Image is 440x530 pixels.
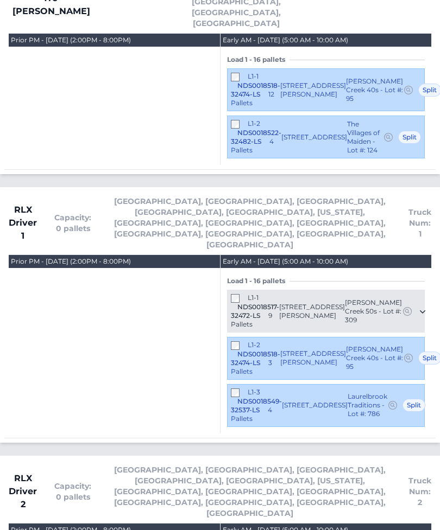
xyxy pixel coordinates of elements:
[248,388,260,396] span: L1-3
[54,212,91,234] span: Capacity: 0 pallets
[231,359,272,375] span: 3 Pallets
[282,401,348,410] span: [STREET_ADDRESS]
[223,257,348,266] div: Early AM - [DATE] (5:00 AM - 10:00 AM)
[227,55,290,64] span: Load 1 - 16 pallets
[9,472,37,511] span: RLX Driver 2
[346,345,403,371] span: [PERSON_NAME] Creek 40s - Lot #: 95
[231,303,279,320] span: NDS0018517-32472-LS
[231,90,274,107] span: 12 Pallets
[248,119,260,127] span: L1-2
[11,36,131,44] div: Prior PM - [DATE] (2:00PM - 8:00PM)
[248,341,260,349] span: L1-2
[231,397,282,414] span: NDS0018549-32537-LS
[281,133,347,142] span: [STREET_ADDRESS]
[408,475,431,508] span: Truck Num: 2
[231,311,272,328] span: 9 Pallets
[231,406,272,423] span: 4 Pallets
[109,464,391,519] span: [GEOGRAPHIC_DATA], [GEOGRAPHIC_DATA], [GEOGRAPHIC_DATA], [GEOGRAPHIC_DATA], [GEOGRAPHIC_DATA], [U...
[346,77,403,103] span: [PERSON_NAME] Creek 40s - Lot #: 95
[223,36,348,44] div: Early AM - [DATE] (5:00 AM - 10:00 AM)
[280,349,346,367] span: [STREET_ADDRESS][PERSON_NAME]
[231,137,274,154] span: 4 Pallets
[227,277,290,285] span: Load 1 - 16 pallets
[9,203,37,242] span: RLX Driver 1
[398,131,421,144] span: Split
[231,129,281,145] span: NDS0018522-32482-LS
[408,207,431,239] span: Truck Num: 1
[348,392,387,418] span: Laurelbrook Traditions - Lot #: 786
[231,350,280,367] span: NDS0018518-32474-LS
[248,293,259,302] span: L1-1
[11,257,131,266] div: Prior PM - [DATE] (2:00PM - 8:00PM)
[280,81,346,99] span: [STREET_ADDRESS][PERSON_NAME]
[345,298,402,324] span: [PERSON_NAME] Creek 50s - Lot #: 309
[403,399,425,412] span: Split
[109,196,391,250] span: [GEOGRAPHIC_DATA], [GEOGRAPHIC_DATA], [GEOGRAPHIC_DATA], [GEOGRAPHIC_DATA], [GEOGRAPHIC_DATA], [U...
[347,120,383,155] span: The Villages of Maiden - Lot #: 124
[54,481,91,502] span: Capacity: 0 pallets
[231,81,280,98] span: NDS0018518-32474-LS
[279,303,345,320] span: [STREET_ADDRESS][PERSON_NAME]
[248,72,259,80] span: L1-1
